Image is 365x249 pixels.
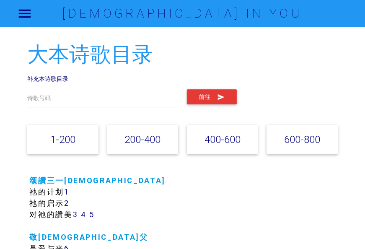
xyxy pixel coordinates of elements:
[29,232,148,242] a: 敬[DEMOGRAPHIC_DATA]父
[73,210,78,219] a: 3
[284,133,320,145] a: 600-800
[205,133,241,145] a: 400-600
[27,94,51,103] label: 诗歌号码
[89,210,95,219] a: 5
[187,89,237,104] button: 前往
[29,176,166,185] a: 颂讚三一[DEMOGRAPHIC_DATA]
[64,198,70,208] a: 2
[50,133,75,145] a: 1-200
[124,133,160,145] a: 200-400
[27,43,337,66] h2: 大本诗歌目录
[27,75,68,83] a: 补充本诗歌目录
[64,187,70,197] a: 1
[81,210,87,219] a: 4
